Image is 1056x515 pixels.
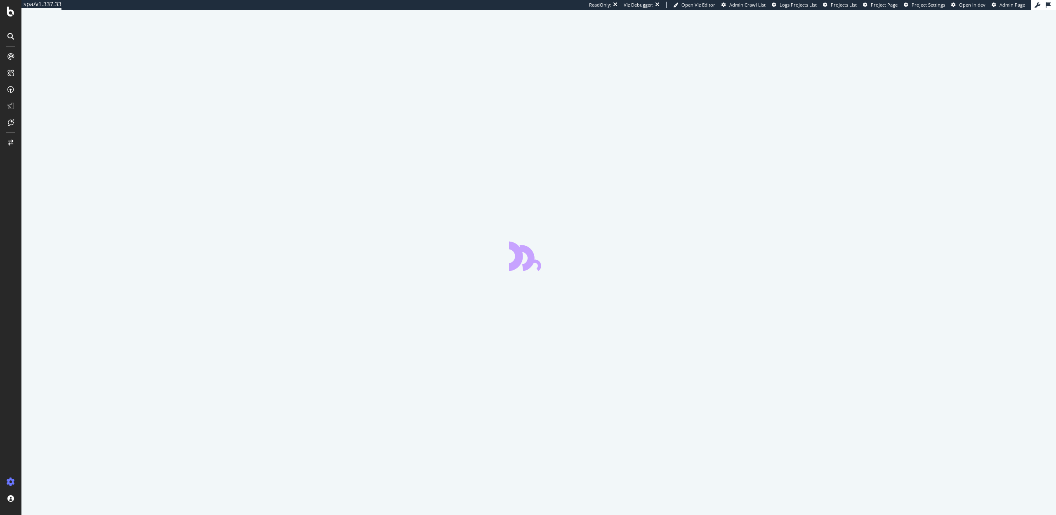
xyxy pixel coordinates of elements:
[871,2,898,8] span: Project Page
[959,2,985,8] span: Open in dev
[729,2,766,8] span: Admin Crawl List
[681,2,715,8] span: Open Viz Editor
[780,2,817,8] span: Logs Projects List
[999,2,1025,8] span: Admin Page
[912,2,945,8] span: Project Settings
[823,2,857,8] a: Projects List
[904,2,945,8] a: Project Settings
[831,2,857,8] span: Projects List
[951,2,985,8] a: Open in dev
[673,2,715,8] a: Open Viz Editor
[992,2,1025,8] a: Admin Page
[721,2,766,8] a: Admin Crawl List
[624,2,653,8] div: Viz Debugger:
[589,2,611,8] div: ReadOnly:
[509,241,568,271] div: animation
[772,2,817,8] a: Logs Projects List
[863,2,898,8] a: Project Page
